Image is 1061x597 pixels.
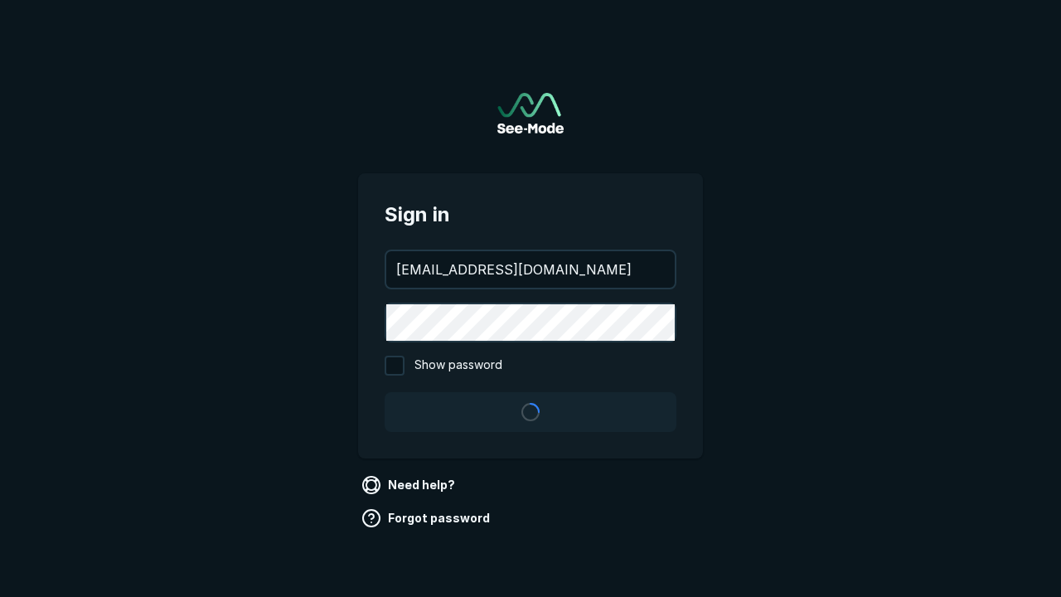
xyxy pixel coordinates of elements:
span: Show password [414,356,502,376]
img: See-Mode Logo [497,93,564,133]
span: Sign in [385,200,676,230]
a: Need help? [358,472,462,498]
a: Forgot password [358,505,497,531]
a: Go to sign in [497,93,564,133]
input: your@email.com [386,251,675,288]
